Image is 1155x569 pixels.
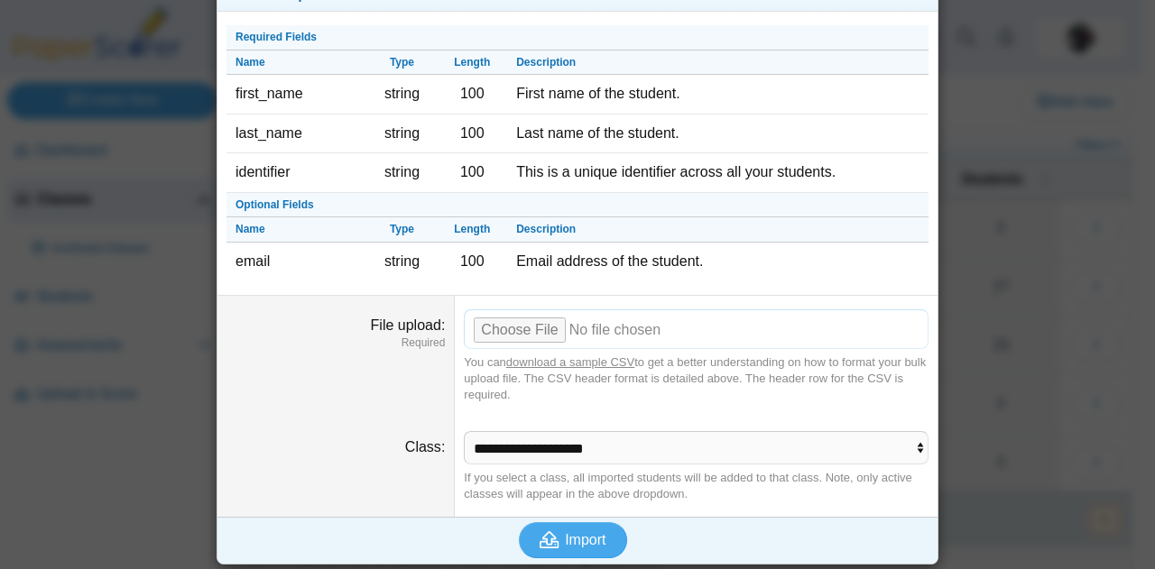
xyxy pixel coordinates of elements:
[367,243,438,280] td: string
[367,50,438,76] th: Type
[367,217,438,243] th: Type
[506,355,634,369] a: download a sample CSV
[464,470,929,502] div: If you select a class, all imported students will be added to that class. Note, only active class...
[226,335,445,351] dfn: Required
[226,115,367,153] td: last_name
[437,153,507,192] td: 100
[226,153,367,192] td: identifier
[226,75,367,114] td: first_name
[437,243,507,280] td: 100
[507,153,929,192] td: This is a unique identifier across all your students.
[507,75,929,114] td: First name of the student.
[226,243,367,280] td: email
[507,217,929,243] th: Description
[437,115,507,153] td: 100
[464,354,929,404] div: You can to get a better understanding on how to format your bulk upload file. The CSV header form...
[437,75,507,114] td: 100
[565,532,605,547] span: Import
[226,217,367,243] th: Name
[371,317,446,333] label: File upload
[226,193,929,218] th: Optional Fields
[507,50,929,76] th: Description
[226,25,929,50] th: Required Fields
[226,50,367,76] th: Name
[437,217,507,243] th: Length
[367,75,438,114] td: string
[367,153,438,192] td: string
[437,50,507,76] th: Length
[507,115,929,153] td: Last name of the student.
[405,439,445,454] label: Class
[519,522,627,558] button: Import
[507,243,929,280] td: Email address of the student.
[367,115,438,153] td: string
